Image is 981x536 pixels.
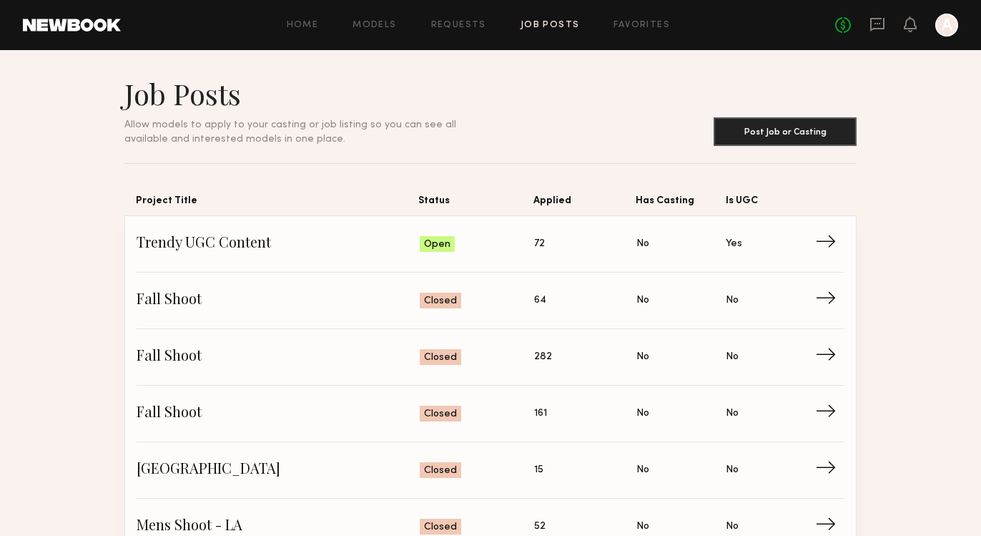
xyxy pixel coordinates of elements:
[424,464,457,478] span: Closed
[636,519,649,535] span: No
[424,238,450,252] span: Open
[137,459,420,481] span: [GEOGRAPHIC_DATA]
[137,346,420,368] span: Fall Shoot
[137,442,844,499] a: [GEOGRAPHIC_DATA]Closed15NoNo→
[726,406,739,422] span: No
[287,21,319,30] a: Home
[424,407,457,422] span: Closed
[534,519,546,535] span: 52
[935,14,958,36] a: A
[815,403,844,424] span: →
[136,193,418,215] span: Project Title
[137,403,420,424] span: Fall Shoot
[424,294,457,308] span: Closed
[534,349,552,365] span: 282
[726,349,739,365] span: No
[534,406,547,422] span: 161
[534,236,545,252] span: 72
[726,193,816,215] span: Is UGC
[521,21,580,30] a: Job Posts
[137,329,844,386] a: Fall ShootClosed282NoNo→
[815,346,844,368] span: →
[726,462,739,478] span: No
[726,236,742,252] span: Yes
[124,76,490,112] h1: Job Posts
[431,21,486,30] a: Requests
[714,117,857,146] button: Post Job or Casting
[815,459,844,481] span: →
[424,351,457,365] span: Closed
[137,386,844,442] a: Fall ShootClosed161NoNo→
[124,120,456,144] span: Allow models to apply to your casting or job listing so you can see all available and interested ...
[636,406,649,422] span: No
[636,349,649,365] span: No
[726,293,739,308] span: No
[534,293,546,308] span: 64
[636,236,649,252] span: No
[636,462,649,478] span: No
[137,216,844,273] a: Trendy UGC ContentOpen72NoYes→
[815,233,844,255] span: →
[137,273,844,329] a: Fall ShootClosed64NoNo→
[815,290,844,311] span: →
[636,293,649,308] span: No
[137,290,420,311] span: Fall Shoot
[726,519,739,535] span: No
[418,193,533,215] span: Status
[424,520,457,535] span: Closed
[636,193,726,215] span: Has Casting
[533,193,636,215] span: Applied
[613,21,670,30] a: Favorites
[353,21,396,30] a: Models
[534,462,543,478] span: 15
[137,233,420,255] span: Trendy UGC Content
